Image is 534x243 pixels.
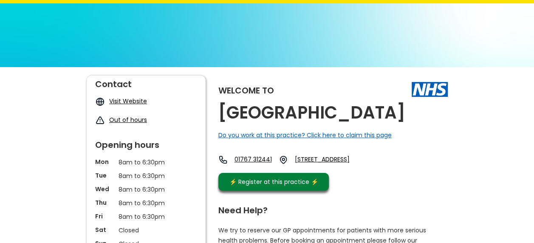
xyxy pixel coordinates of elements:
[95,198,114,207] p: Thu
[95,136,197,149] div: Opening hours
[95,76,197,88] div: Contact
[95,171,114,180] p: Tue
[95,212,114,220] p: Fri
[295,155,370,164] a: [STREET_ADDRESS]
[225,177,323,186] div: ⚡️ Register at this practice ⚡️
[235,155,272,164] a: 01767 312441
[412,82,448,96] img: The NHS logo
[119,158,174,167] p: 8am to 6:30pm
[95,158,114,166] p: Mon
[279,155,288,164] img: practice location icon
[119,198,174,208] p: 8am to 6:30pm
[218,86,274,95] div: Welcome to
[95,116,105,125] img: exclamation icon
[119,226,174,235] p: Closed
[95,97,105,107] img: globe icon
[119,185,174,194] p: 8am to 6:30pm
[218,173,329,191] a: ⚡️ Register at this practice ⚡️
[218,202,439,215] div: Need Help?
[95,226,114,234] p: Sat
[218,103,405,122] h2: [GEOGRAPHIC_DATA]
[218,131,392,139] a: Do you work at this practice? Click here to claim this page
[218,155,228,164] img: telephone icon
[109,97,147,105] a: Visit Website
[119,171,174,181] p: 8am to 6:30pm
[95,185,114,193] p: Wed
[119,212,174,221] p: 8am to 6:30pm
[109,116,147,124] a: Out of hours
